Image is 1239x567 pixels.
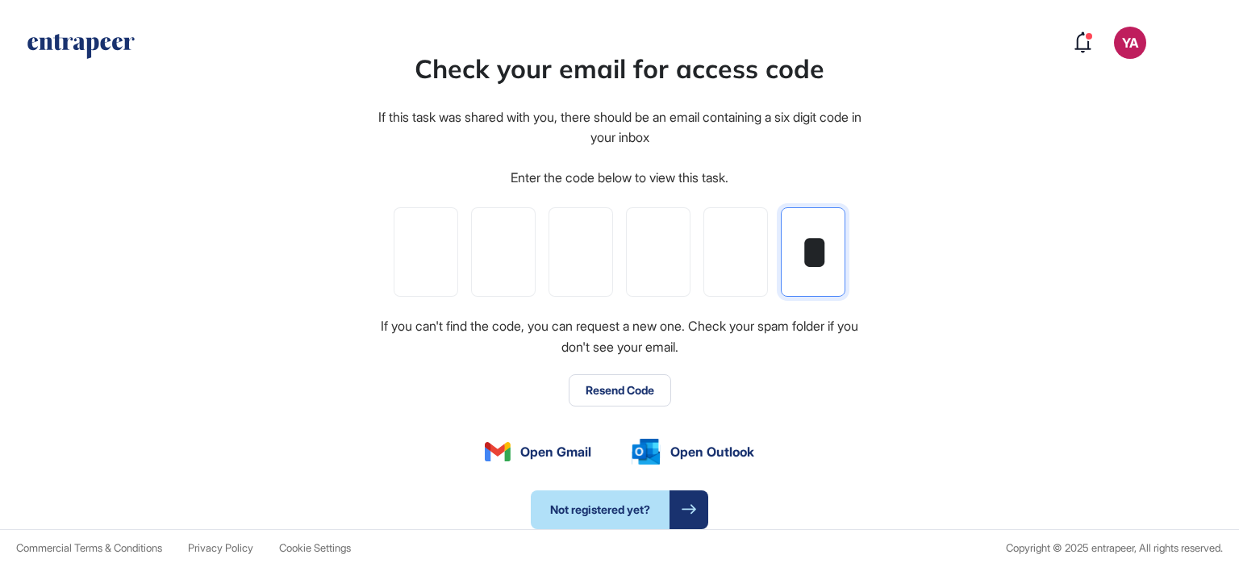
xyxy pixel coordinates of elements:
[632,439,754,465] a: Open Outlook
[511,168,728,189] div: Enter the code below to view this task.
[1114,27,1146,59] button: YA
[1006,542,1223,554] div: Copyright © 2025 entrapeer, All rights reserved.
[279,542,351,554] a: Cookie Settings
[376,107,863,148] div: If this task was shared with you, there should be an email containing a six digit code in your inbox
[569,374,671,406] button: Resend Code
[670,442,754,461] span: Open Outlook
[26,34,136,65] a: entrapeer-logo
[520,442,591,461] span: Open Gmail
[279,541,351,554] span: Cookie Settings
[531,490,708,529] a: Not registered yet?
[376,316,863,357] div: If you can't find the code, you can request a new one. Check your spam folder if you don't see yo...
[531,490,670,529] span: Not registered yet?
[485,442,591,461] a: Open Gmail
[188,542,253,554] a: Privacy Policy
[16,542,162,554] a: Commercial Terms & Conditions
